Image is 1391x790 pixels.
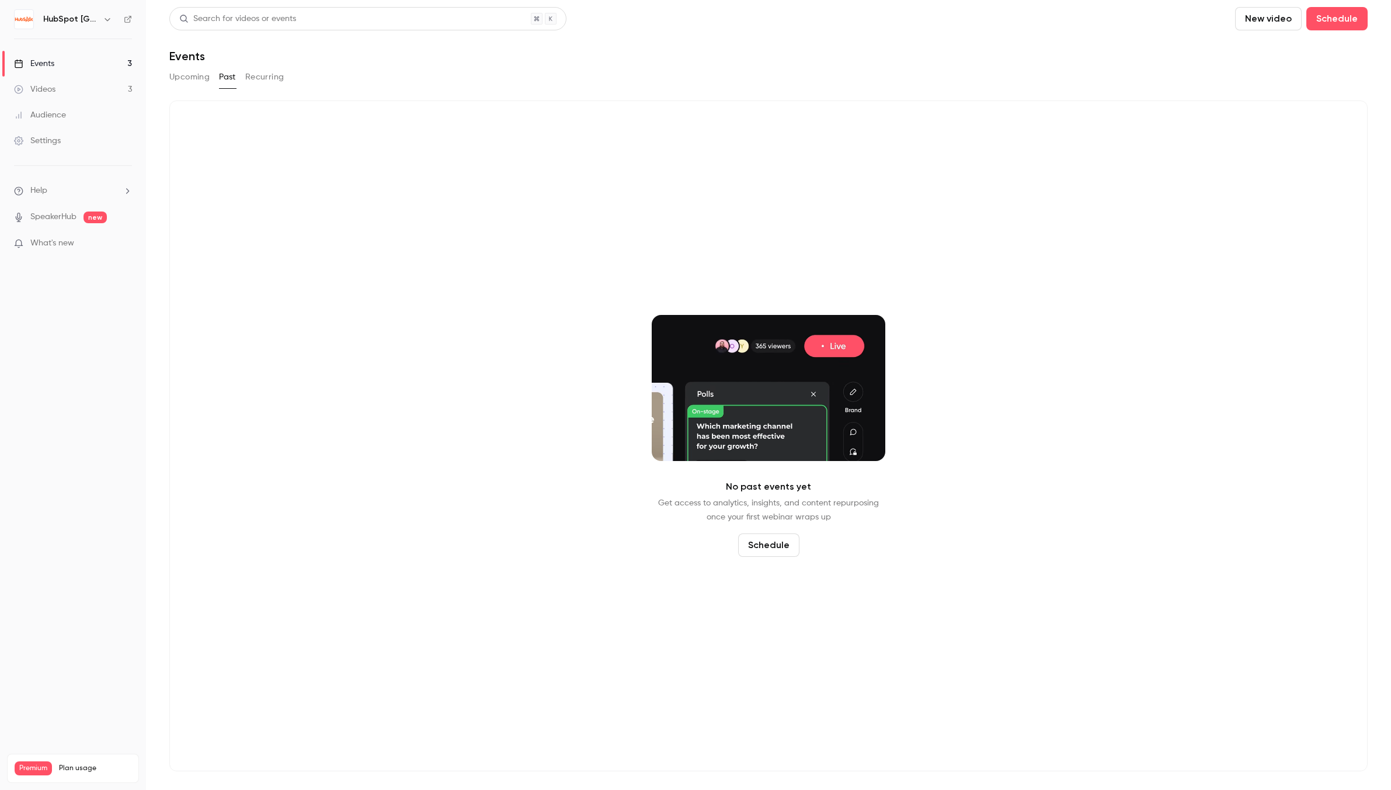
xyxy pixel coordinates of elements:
[1306,7,1368,30] button: Schedule
[245,68,284,86] button: Recurring
[30,211,76,223] a: SpeakerHub
[43,13,98,25] h6: HubSpot [GEOGRAPHIC_DATA]
[30,185,47,197] span: Help
[14,58,54,70] div: Events
[84,212,107,223] span: new
[14,109,66,121] div: Audience
[179,13,296,25] div: Search for videos or events
[1235,7,1302,30] button: New video
[15,10,33,29] img: HubSpot Germany
[14,185,132,197] li: help-dropdown-opener
[15,761,52,775] span: Premium
[169,49,205,63] h1: Events
[14,84,55,95] div: Videos
[30,237,74,250] span: What's new
[738,533,799,557] button: Schedule
[726,480,811,494] p: No past events yet
[658,496,879,524] p: Get access to analytics, insights, and content repurposing once your first webinar wraps up
[219,68,236,86] button: Past
[169,68,210,86] button: Upcoming
[59,764,131,773] span: Plan usage
[118,238,132,249] iframe: Noticeable Trigger
[14,135,61,147] div: Settings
